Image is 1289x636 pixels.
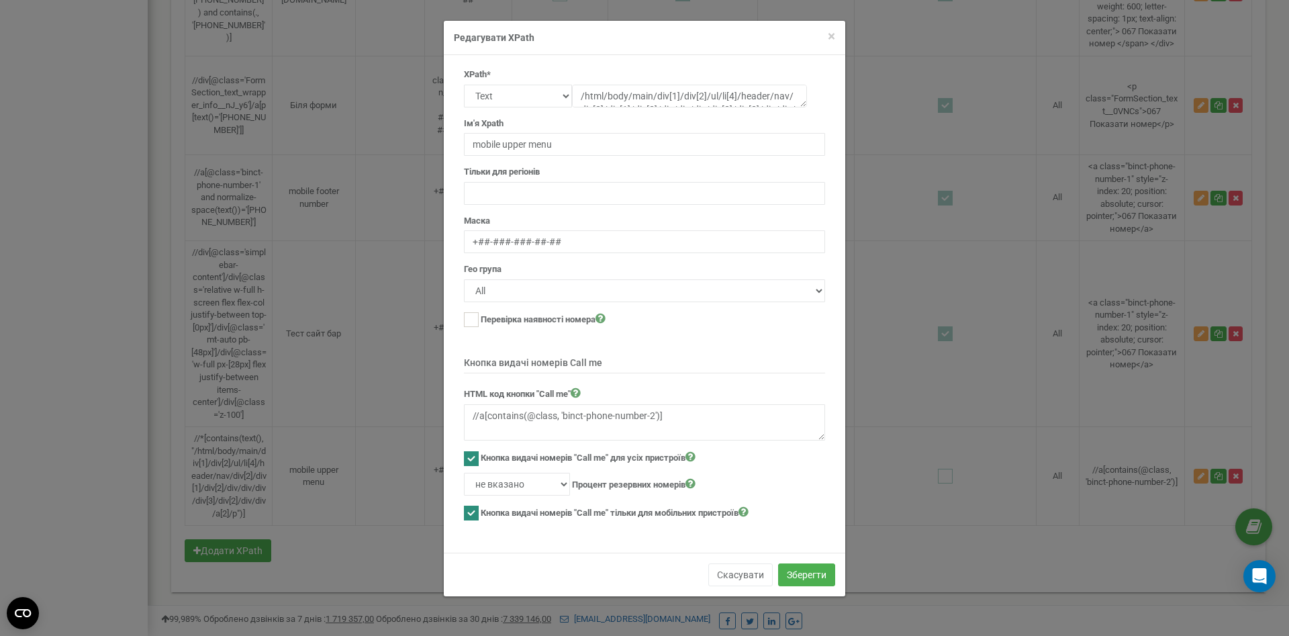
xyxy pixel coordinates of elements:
[464,69,491,81] label: XPath*
[464,356,825,373] p: Кнопка видачі номерів Call me
[7,597,39,629] button: Open CMP widget
[572,85,807,107] textarea: /html/body/main/div[1]/div[2]/ul/li[4]/header/nav/div[2]/div[1]/div[2]/div/div/div/div[3]/div[2]/...
[778,563,835,586] button: Зберегти
[464,118,504,130] label: Ім'я Xpath
[464,230,825,253] input: (###)-###-##-##-##
[828,28,835,44] span: ×
[454,31,835,44] h4: Редагувати XPath
[464,215,490,228] label: Маска
[572,478,696,492] label: Процент резервних номерів
[481,451,696,465] label: Кнопка видачі номерів "Call me" для усіх пристроїв
[481,312,606,326] label: Перевірка наявності номера
[464,263,502,276] label: Гео група
[708,563,773,586] button: Скасувати
[1243,560,1276,592] div: Open Intercom Messenger
[464,166,540,179] label: Тільки для регіонів
[464,404,825,441] textarea: //a[contains(@class, 'binct-phone-number-2')]
[481,506,749,520] label: Кнопка видачі номерів "Call me" тільки для мобільних пристроїв
[464,387,581,401] label: HTML код кнопки "Call me"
